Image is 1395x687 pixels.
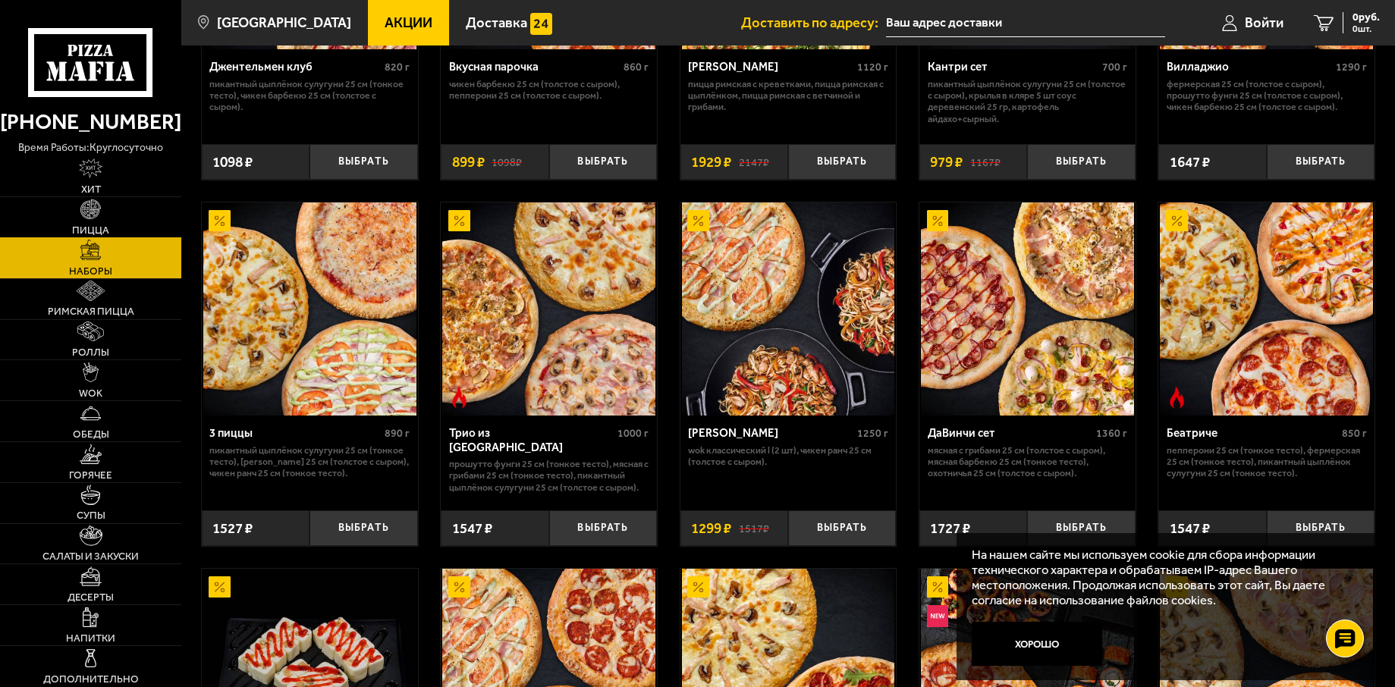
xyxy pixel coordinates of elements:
[385,16,432,30] span: Акции
[857,427,888,440] span: 1250 г
[442,202,655,416] img: Трио из Рио
[209,60,381,74] div: Джентельмен клуб
[927,605,949,627] img: Новинка
[688,444,888,468] p: Wok классический L (2 шт), Чикен Ранч 25 см (толстое с сыром).
[1167,78,1367,113] p: Фермерская 25 см (толстое с сыром), Прошутто Фунги 25 см (толстое с сыром), Чикен Барбекю 25 см (...
[739,521,769,535] s: 1517 ₽
[1102,61,1127,74] span: 700 г
[452,155,485,169] span: 899 ₽
[72,225,109,236] span: Пицца
[492,155,522,169] s: 1098 ₽
[972,547,1352,607] p: На нашем сайте мы используем cookie для сбора информации технического характера и обрабатываем IP...
[68,592,114,603] span: Десерты
[79,388,102,399] span: WOK
[886,9,1165,37] input: Ваш адрес доставки
[1170,155,1210,169] span: 1647 ₽
[81,184,101,195] span: Хит
[42,551,139,562] span: Салаты и закуски
[209,78,410,113] p: Пикантный цыплёнок сулугуни 25 см (тонкое тесто), Чикен Барбекю 25 см (толстое с сыром).
[970,155,1001,169] s: 1167 ₽
[688,426,853,440] div: [PERSON_NAME]
[449,78,649,102] p: Чикен Барбекю 25 см (толстое с сыром), Пепперони 25 см (толстое с сыром).
[77,510,105,521] span: Супы
[203,202,416,416] img: 3 пиццы
[927,210,949,232] img: Акционный
[449,458,649,493] p: Прошутто Фунги 25 см (тонкое тесто), Мясная с грибами 25 см (тонкое тесто), Пикантный цыплёнок су...
[682,202,895,416] img: Вилла Капри
[691,155,731,169] span: 1929 ₽
[691,521,731,535] span: 1299 ₽
[1166,387,1188,409] img: Острое блюдо
[930,155,963,169] span: 979 ₽
[212,155,253,169] span: 1098 ₽
[385,61,410,74] span: 820 г
[449,426,614,454] div: Трио из [GEOGRAPHIC_DATA]
[624,61,649,74] span: 860 г
[788,144,896,180] button: Выбрать
[449,60,621,74] div: Вкусная парочка
[688,78,888,113] p: Пицца Римская с креветками, Пицца Римская с цыплёнком, Пицца Римская с ветчиной и грибами.
[1353,24,1380,33] span: 0 шт.
[1167,426,1338,440] div: Беатриче
[202,202,418,416] a: Акционный3 пиццы
[928,444,1128,479] p: Мясная с грибами 25 см (толстое с сыром), Мясная Барбекю 25 см (тонкое тесто), Охотничья 25 см (т...
[927,576,949,598] img: Акционный
[617,427,649,440] span: 1000 г
[217,16,351,30] span: [GEOGRAPHIC_DATA]
[549,510,657,546] button: Выбрать
[1027,510,1135,546] button: Выбрать
[688,60,853,74] div: [PERSON_NAME]
[448,210,470,232] img: Акционный
[921,202,1134,416] img: ДаВинчи сет
[739,155,769,169] s: 2147 ₽
[680,202,897,416] a: АкционныйВилла Капри
[788,510,896,546] button: Выбрать
[1170,521,1210,535] span: 1547 ₽
[441,202,657,416] a: АкционныйОстрое блюдоТрио из Рио
[73,429,109,440] span: Обеды
[69,470,112,481] span: Горячее
[1342,427,1367,440] span: 850 г
[1245,16,1283,30] span: Войти
[448,387,470,409] img: Острое блюдо
[309,144,417,180] button: Выбрать
[919,202,1136,416] a: АкционныйДаВинчи сет
[928,60,1099,74] div: Кантри сет
[466,16,527,30] span: Доставка
[209,426,381,440] div: 3 пиццы
[66,633,115,644] span: Напитки
[1167,60,1332,74] div: Вилладжио
[549,144,657,180] button: Выбрать
[1167,444,1367,479] p: Пепперони 25 см (тонкое тесто), Фермерская 25 см (тонкое тесто), Пикантный цыплёнок сулугуни 25 с...
[452,521,492,535] span: 1547 ₽
[1160,202,1373,416] img: Беатриче
[928,426,1093,440] div: ДаВинчи сет
[930,521,970,535] span: 1727 ₽
[687,210,709,232] img: Акционный
[530,13,552,35] img: 15daf4d41897b9f0e9f617042186c801.svg
[928,78,1128,124] p: Пикантный цыплёнок сулугуни 25 см (толстое с сыром), крылья в кляре 5 шт соус деревенский 25 гр, ...
[209,576,231,598] img: Акционный
[1166,210,1188,232] img: Акционный
[209,444,410,479] p: Пикантный цыплёнок сулугуни 25 см (тонкое тесто), [PERSON_NAME] 25 см (толстое с сыром), Чикен Ра...
[687,576,709,598] img: Акционный
[69,266,112,277] span: Наборы
[1267,144,1375,180] button: Выбрать
[741,16,886,30] span: Доставить по адресу:
[43,674,139,685] span: Дополнительно
[1158,202,1375,416] a: АкционныйОстрое блюдоБеатриче
[1027,144,1135,180] button: Выбрать
[48,306,134,317] span: Римская пицца
[72,347,109,358] span: Роллы
[209,210,231,232] img: Акционный
[448,576,470,598] img: Акционный
[385,427,410,440] span: 890 г
[212,521,253,535] span: 1527 ₽
[972,622,1102,665] button: Хорошо
[309,510,417,546] button: Выбрать
[857,61,888,74] span: 1120 г
[1096,427,1127,440] span: 1360 г
[1267,510,1375,546] button: Выбрать
[1353,12,1380,23] span: 0 руб.
[1336,61,1367,74] span: 1290 г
